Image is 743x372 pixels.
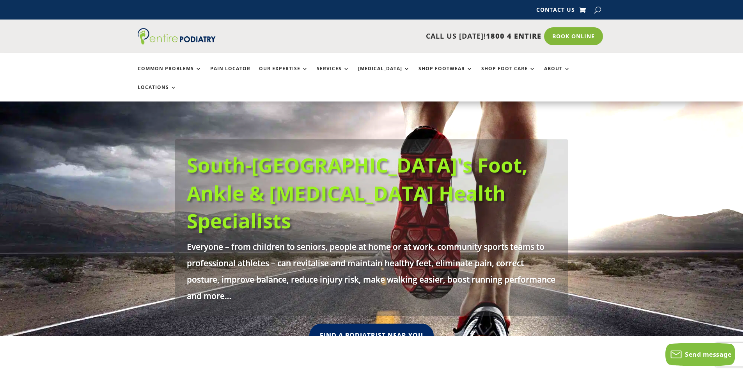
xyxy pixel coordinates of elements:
[138,28,216,44] img: logo (1)
[544,66,570,83] a: About
[187,239,557,304] p: Everyone – from children to seniors, people at home or at work, community sports teams to profess...
[481,66,536,83] a: Shop Foot Care
[486,31,541,41] span: 1800 4 ENTIRE
[187,151,528,234] a: South-[GEOGRAPHIC_DATA]'s Foot, Ankle & [MEDICAL_DATA] Health Specialists
[317,66,349,83] a: Services
[685,350,731,359] span: Send message
[210,66,250,83] a: Pain Locator
[138,85,177,101] a: Locations
[259,66,308,83] a: Our Expertise
[544,27,603,45] a: Book Online
[138,66,202,83] a: Common Problems
[138,38,216,46] a: Entire Podiatry
[418,66,473,83] a: Shop Footwear
[309,324,434,347] a: Find A Podiatrist Near You
[536,7,575,16] a: Contact Us
[358,66,410,83] a: [MEDICAL_DATA]
[665,343,735,366] button: Send message
[246,31,541,41] p: CALL US [DATE]!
